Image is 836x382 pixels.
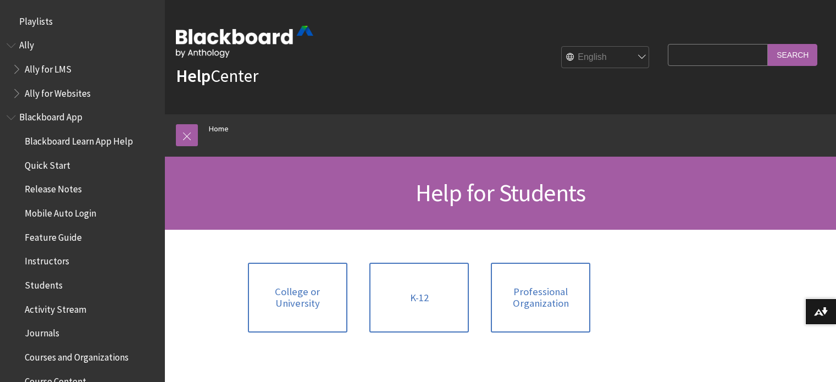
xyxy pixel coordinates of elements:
span: Journals [25,324,59,339]
span: Blackboard App [19,108,82,123]
span: Playlists [19,12,53,27]
a: HelpCenter [176,65,258,87]
a: Professional Organization [491,263,590,333]
span: Quick Start [25,156,70,171]
span: Help for Students [416,178,585,208]
span: Ally for Websites [25,84,91,99]
span: Professional Organization [497,286,584,309]
a: Home [209,122,229,136]
span: Ally [19,36,34,51]
strong: Help [176,65,211,87]
span: K-12 [410,292,429,304]
a: College or University [248,263,347,333]
input: Search [768,44,817,65]
span: Ally for LMS [25,60,71,75]
span: Courses and Organizations [25,348,129,363]
nav: Book outline for Playlists [7,12,158,31]
span: Students [25,276,63,291]
span: Release Notes [25,180,82,195]
img: Blackboard by Anthology [176,26,313,58]
a: K-12 [369,263,469,333]
select: Site Language Selector [562,47,650,69]
span: Feature Guide [25,228,82,243]
span: Mobile Auto Login [25,204,96,219]
span: Instructors [25,252,69,267]
span: College or University [254,286,341,309]
span: Blackboard Learn App Help [25,132,133,147]
span: Activity Stream [25,300,86,315]
nav: Book outline for Anthology Ally Help [7,36,158,103]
